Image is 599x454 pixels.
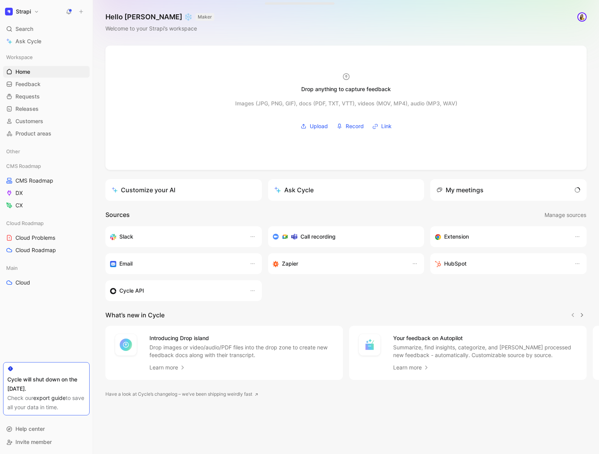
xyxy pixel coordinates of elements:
[15,425,45,432] span: Help center
[15,279,30,286] span: Cloud
[105,12,214,22] h1: Hello [PERSON_NAME] ❄️
[119,232,133,241] h3: Slack
[3,187,90,199] a: DX
[3,423,90,435] div: Help center
[119,259,132,268] h3: Email
[15,189,23,197] span: DX
[3,128,90,139] a: Product areas
[3,115,90,127] a: Customers
[15,80,41,88] span: Feedback
[310,122,328,131] span: Upload
[578,13,586,21] img: avatar
[110,259,242,268] div: Forward emails to your feedback inbox
[7,375,85,393] div: Cycle will shut down on the [DATE].
[3,217,90,256] div: Cloud RoadmapCloud ProblemsCloud Roadmap
[6,147,20,155] span: Other
[33,395,66,401] a: export guide
[3,277,90,288] a: Cloud
[15,177,53,185] span: CMS Roadmap
[301,85,391,94] div: Drop anything to capture feedback
[370,120,394,132] button: Link
[268,179,424,201] button: Ask Cycle
[393,334,577,343] h4: Your feedback on Autopilot
[381,122,392,131] span: Link
[3,78,90,90] a: Feedback
[444,259,467,268] h3: HubSpot
[3,91,90,102] a: Requests
[105,24,214,33] div: Welcome to your Strapi’s workspace
[3,175,90,186] a: CMS Roadmap
[105,210,130,220] h2: Sources
[6,264,18,272] span: Main
[3,160,90,172] div: CMS Roadmap
[3,6,41,17] button: StrapiStrapi
[3,200,90,211] a: CX
[544,210,587,220] button: Manage sources
[235,99,457,108] div: Images (JPG, PNG, GIF), docs (PDF, TXT, VTT), videos (MOV, MP4), audio (MP3, WAV)
[6,162,41,170] span: CMS Roadmap
[149,344,334,359] p: Drop images or video/audio/PDF files into the drop zone to create new feedback docs along with th...
[3,36,90,47] a: Ask Cycle
[435,232,567,241] div: Capture feedback from anywhere on the web
[15,130,51,137] span: Product areas
[16,8,31,15] h1: Strapi
[3,146,90,159] div: Other
[393,363,429,372] a: Learn more
[105,390,258,398] a: Have a look at Cycle’s changelog – we’ve been shipping weirdly fast
[298,120,331,132] button: Upload
[15,246,56,254] span: Cloud Roadmap
[3,66,90,78] a: Home
[3,23,90,35] div: Search
[112,185,175,195] div: Customize your AI
[105,310,165,320] h2: What’s new in Cycle
[110,232,242,241] div: Sync your customers, send feedback and get updates in Slack
[3,262,90,288] div: MainCloud
[119,286,144,295] h3: Cycle API
[149,334,334,343] h4: Introducing Drop island
[273,259,404,268] div: Capture feedback from thousands of sources with Zapier (survey results, recordings, sheets, etc).
[15,68,30,76] span: Home
[3,146,90,157] div: Other
[346,122,364,131] span: Record
[105,179,262,201] a: Customize your AI
[6,219,44,227] span: Cloud Roadmap
[3,51,90,63] div: Workspace
[274,185,314,195] div: Ask Cycle
[15,234,55,242] span: Cloud Problems
[3,103,90,115] a: Releases
[15,439,52,445] span: Invite member
[300,232,336,241] h3: Call recording
[15,24,33,34] span: Search
[334,120,367,132] button: Record
[3,436,90,448] div: Invite member
[3,217,90,229] div: Cloud Roadmap
[5,8,13,15] img: Strapi
[15,105,39,113] span: Releases
[393,344,577,359] p: Summarize, find insights, categorize, and [PERSON_NAME] processed new feedback - automatically. C...
[545,210,586,220] span: Manage sources
[436,185,484,195] div: My meetings
[15,93,40,100] span: Requests
[3,262,90,274] div: Main
[195,13,214,21] button: MAKER
[149,363,186,372] a: Learn more
[15,117,43,125] span: Customers
[15,37,41,46] span: Ask Cycle
[282,259,298,268] h3: Zapier
[110,286,242,295] div: Sync customers & send feedback from custom sources. Get inspired by our favorite use case
[444,232,469,241] h3: Extension
[3,160,90,211] div: CMS RoadmapCMS RoadmapDXCX
[7,393,85,412] div: Check our to save all your data in time.
[15,202,23,209] span: CX
[3,244,90,256] a: Cloud Roadmap
[6,53,33,61] span: Workspace
[3,232,90,244] a: Cloud Problems
[273,232,414,241] div: Record & transcribe meetings from Zoom, Meet & Teams.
